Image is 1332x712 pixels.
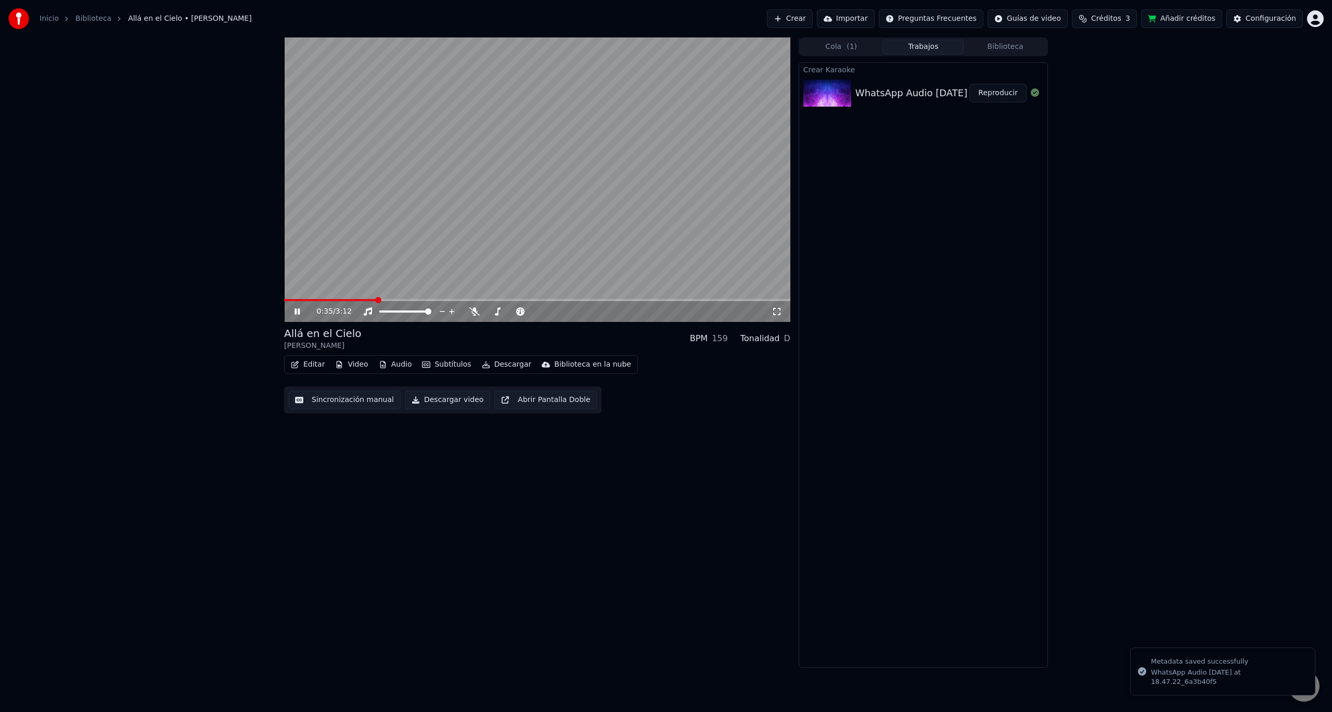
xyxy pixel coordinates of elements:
[690,332,708,345] div: BPM
[40,14,59,24] a: Inicio
[418,357,475,372] button: Subtítulos
[284,326,362,341] div: Allá en el Cielo
[712,332,728,345] div: 159
[494,391,597,409] button: Abrir Pantalla Doble
[855,86,1074,100] div: WhatsApp Audio [DATE] at 18.47.22_6a3b40f5
[336,306,352,317] span: 3:12
[964,40,1046,55] button: Biblioteca
[847,42,857,52] span: ( 1 )
[331,357,372,372] button: Video
[317,306,342,317] div: /
[800,40,882,55] button: Cola
[817,9,875,28] button: Importar
[882,40,965,55] button: Trabajos
[375,357,416,372] button: Audio
[767,9,813,28] button: Crear
[1091,14,1121,24] span: Créditos
[1151,656,1307,667] div: Metadata saved successfully
[1141,9,1222,28] button: Añadir créditos
[288,391,401,409] button: Sincronización manual
[969,84,1027,102] button: Reproducir
[879,9,983,28] button: Preguntas Frecuentes
[40,14,252,24] nav: breadcrumb
[287,357,329,372] button: Editar
[799,63,1047,75] div: Crear Karaoke
[554,359,631,370] div: Biblioteca en la nube
[1246,14,1296,24] div: Configuración
[1226,9,1303,28] button: Configuración
[478,357,536,372] button: Descargar
[317,306,333,317] span: 0:35
[284,341,362,351] div: [PERSON_NAME]
[1151,668,1307,687] div: WhatsApp Audio [DATE] at 18.47.22_6a3b40f5
[740,332,780,345] div: Tonalidad
[1125,14,1130,24] span: 3
[988,9,1068,28] button: Guías de video
[8,8,29,29] img: youka
[1072,9,1137,28] button: Créditos3
[405,391,490,409] button: Descargar video
[128,14,251,24] span: Allá en el Cielo • [PERSON_NAME]
[75,14,111,24] a: Biblioteca
[784,332,790,345] div: D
